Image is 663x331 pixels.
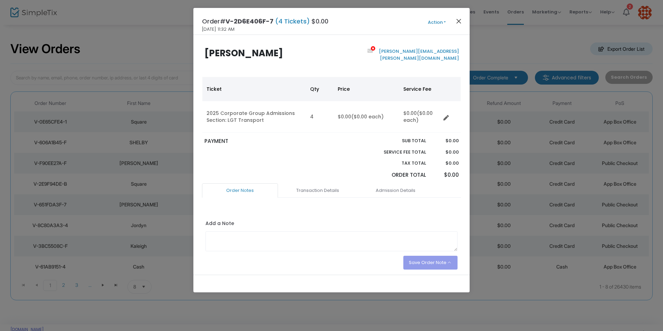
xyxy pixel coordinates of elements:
th: Ticket [202,77,306,101]
span: [DATE] 11:32 AM [202,26,234,33]
td: 4 [306,101,334,133]
label: Add a Note [205,220,234,229]
a: Order Notes [202,183,278,198]
span: (4 Tickets) [273,17,311,26]
p: Tax Total [367,160,426,167]
th: Service Fee [399,77,441,101]
p: $0.00 [433,149,459,156]
td: $0.00 [399,101,441,133]
span: V-2D6E406F-7 [225,17,273,26]
td: $0.00 [334,101,399,133]
b: [PERSON_NAME] [204,47,283,59]
a: [PERSON_NAME][EMAIL_ADDRESS][PERSON_NAME][DOMAIN_NAME] [377,48,459,61]
h4: Order# $0.00 [202,17,328,26]
p: $0.00 [433,171,459,179]
th: Price [334,77,399,101]
div: Data table [202,77,461,133]
a: Transaction Details [280,183,356,198]
p: Order Total [367,171,426,179]
p: Service Fee Total [367,149,426,156]
span: ($0.00 each) [351,113,384,120]
span: ($0.00 each) [403,110,433,124]
p: PAYMENT [204,137,328,145]
td: 2025 Corporate Group Admissions Section: LGT Transport [202,101,306,133]
button: Action [416,19,458,26]
p: Sub total [367,137,426,144]
th: Qty [306,77,334,101]
p: $0.00 [433,137,459,144]
button: Close [454,17,463,26]
a: Admission Details [357,183,433,198]
p: $0.00 [433,160,459,167]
